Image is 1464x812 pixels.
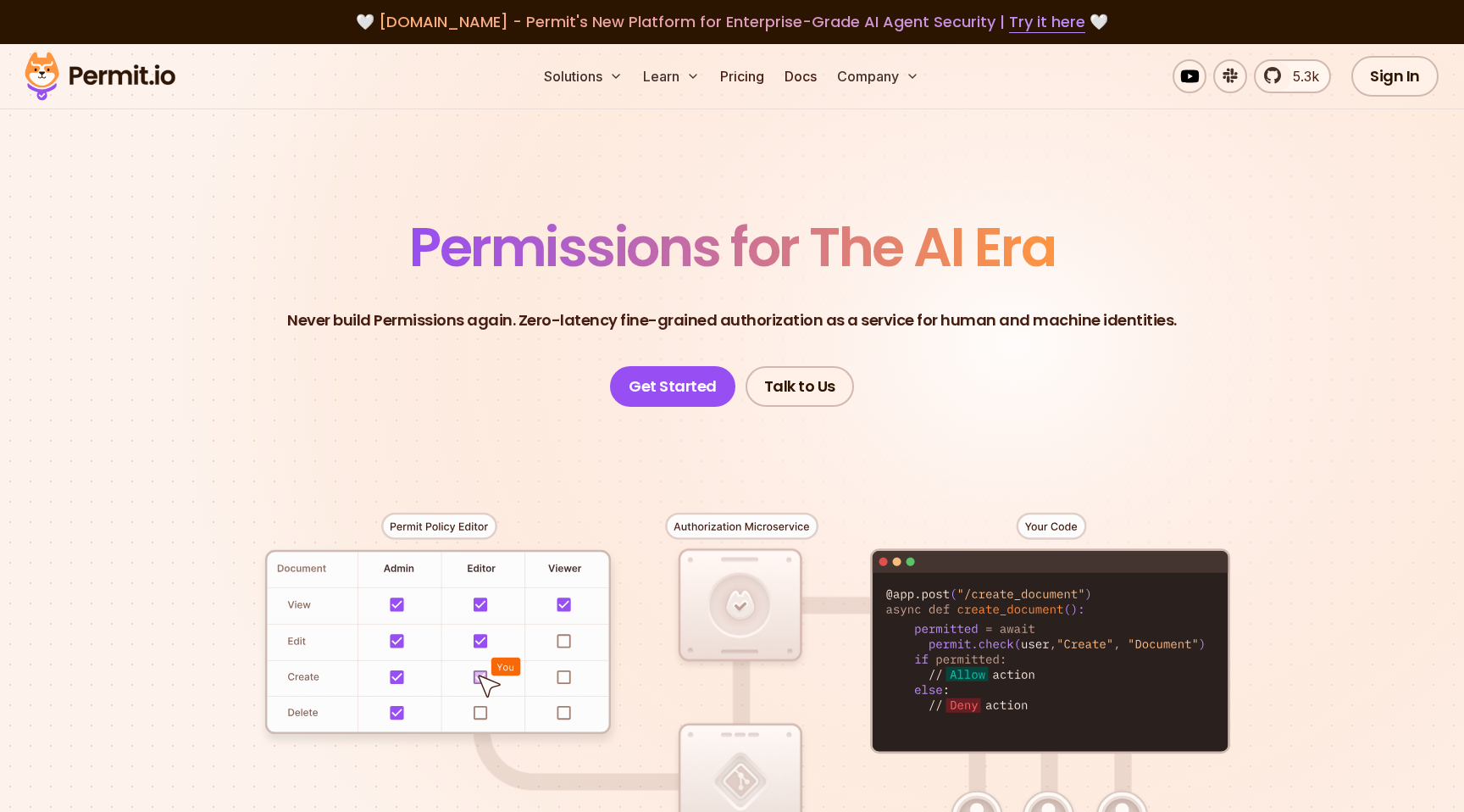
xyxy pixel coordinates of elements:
a: Talk to Us [746,366,854,407]
a: Get Started [610,366,735,407]
span: 5.3k [1283,66,1319,86]
span: Permissions for The AI Era [409,209,1055,285]
button: Solutions [537,59,629,93]
a: Docs [778,59,823,93]
div: 🤍 🤍 [41,10,1423,34]
a: Sign In [1351,56,1439,97]
a: 5.3k [1254,59,1331,93]
img: Permit logo [17,47,183,105]
button: Company [830,59,926,93]
span: [DOMAIN_NAME] - Permit's New Platform for Enterprise-Grade AI Agent Security | [379,11,1085,32]
a: Pricing [713,59,771,93]
p: Never build Permissions again. Zero-latency fine-grained authorization as a service for human and... [287,309,1177,332]
button: Learn [636,59,707,93]
a: Try it here [1009,11,1085,33]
